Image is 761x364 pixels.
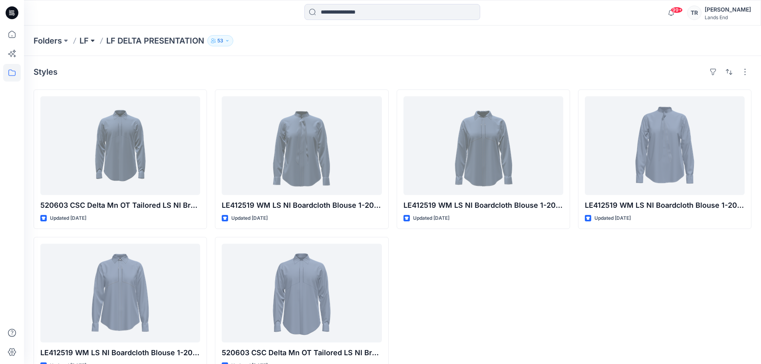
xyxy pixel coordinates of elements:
button: 53 [207,35,233,46]
a: 520603 CSC Delta Mn OT Tailored LS NI Broadcloth Shirt-Regular [222,244,381,342]
a: LE412519 WM LS NI Boardcloth Blouse 1-20 POCKET SHIRT rvsd 1.25.22 [403,96,563,195]
p: LF DELTA PRESENTATION [106,35,204,46]
p: Updated [DATE] [231,214,268,223]
a: LE412519 WM LS NI Boardcloth Blouse 1-20 SHIRT TIE [585,96,745,195]
p: Updated [DATE] [594,214,631,223]
p: LE412519 WM LS NI Boardcloth Blouse 1-20 POCKET SHIRT rvsd [DATE] [403,200,563,211]
span: 99+ [671,7,683,13]
p: LE412519 WM LS NI Boardcloth Blouse 1-20 POCKET SHIRT [40,347,200,358]
p: 520603 CSC Delta Mn OT Tailored LS NI Broadcloth Shirt-Regular [40,200,200,211]
a: LE412519 WM LS NI Boardcloth Blouse 1-20 POCKET SHIRT [40,244,200,342]
a: Folders [34,35,62,46]
div: Lands End [705,14,751,20]
p: 53 [217,36,223,45]
a: LE412519 WM LS NI Boardcloth Blouse 1-20 POCKET SHIRT rvsd 1.25.22 [222,96,381,195]
p: 520603 CSC Delta Mn OT Tailored LS NI Broadcloth Shirt-Regular [222,347,381,358]
a: LF [79,35,89,46]
p: LE412519 WM LS NI Boardcloth Blouse 1-20 SHIRT TIE [585,200,745,211]
a: 520603 CSC Delta Mn OT Tailored LS NI Broadcloth Shirt-Regular [40,96,200,195]
p: Updated [DATE] [50,214,86,223]
div: [PERSON_NAME] [705,5,751,14]
div: TR [687,6,701,20]
p: Updated [DATE] [413,214,449,223]
p: LE412519 WM LS NI Boardcloth Blouse 1-20 POCKET SHIRT rvsd [DATE] [222,200,381,211]
h4: Styles [34,67,58,77]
